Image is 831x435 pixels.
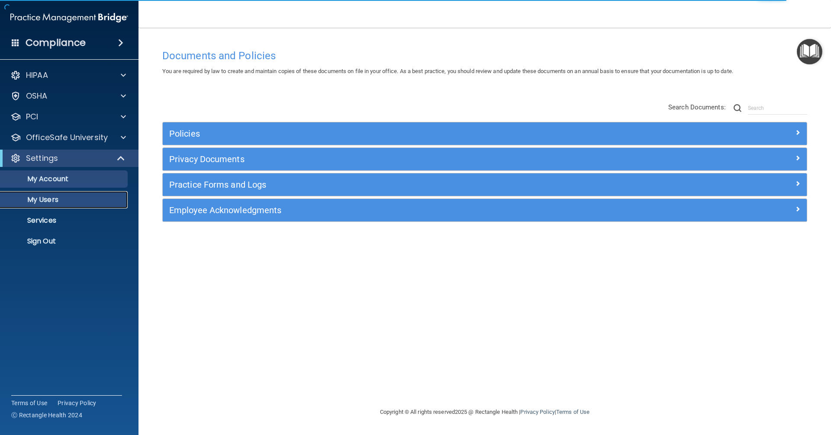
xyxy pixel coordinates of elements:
[26,132,108,143] p: OfficeSafe University
[327,398,643,426] div: Copyright © All rights reserved 2025 @ Rectangle Health | |
[26,153,58,163] p: Settings
[520,409,554,415] a: Privacy Policy
[10,70,126,80] a: HIPAA
[10,153,126,163] a: Settings
[26,112,38,122] p: PCI
[10,112,126,122] a: PCI
[556,409,589,415] a: Terms of Use
[58,399,97,407] a: Privacy Policy
[797,39,822,64] button: Open Resource Center
[11,399,47,407] a: Terms of Use
[748,102,807,115] input: Search
[6,237,124,246] p: Sign Out
[26,37,86,49] h4: Compliance
[162,50,807,61] h4: Documents and Policies
[6,175,124,183] p: My Account
[169,180,639,189] h5: Practice Forms and Logs
[734,104,741,112] img: ic-search.3b580494.png
[169,154,639,164] h5: Privacy Documents
[26,91,48,101] p: OSHA
[162,68,733,74] span: You are required by law to create and maintain copies of these documents on file in your office. ...
[11,411,82,419] span: Ⓒ Rectangle Health 2024
[169,203,800,217] a: Employee Acknowledgments
[6,195,124,204] p: My Users
[169,178,800,192] a: Practice Forms and Logs
[169,152,800,166] a: Privacy Documents
[169,205,639,215] h5: Employee Acknowledgments
[10,91,126,101] a: OSHA
[6,216,124,225] p: Services
[26,70,48,80] p: HIPAA
[668,103,726,111] span: Search Documents:
[169,127,800,141] a: Policies
[10,9,128,26] img: PMB logo
[10,132,126,143] a: OfficeSafe University
[169,129,639,138] h5: Policies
